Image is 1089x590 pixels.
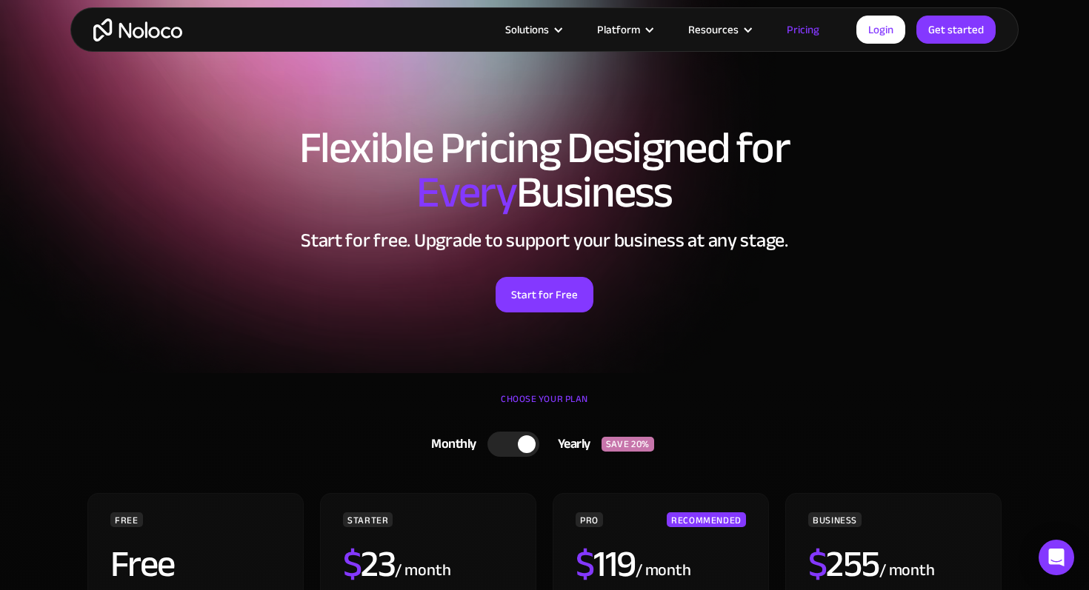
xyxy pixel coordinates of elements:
[576,512,603,527] div: PRO
[110,512,143,527] div: FREE
[85,126,1004,215] h1: Flexible Pricing Designed for Business
[539,433,602,455] div: Yearly
[487,20,579,39] div: Solutions
[602,437,654,452] div: SAVE 20%
[496,277,593,312] a: Start for Free
[110,546,175,583] h2: Free
[395,559,450,583] div: / month
[579,20,670,39] div: Platform
[343,512,393,527] div: STARTER
[505,20,549,39] div: Solutions
[879,559,935,583] div: / month
[688,20,739,39] div: Resources
[768,20,838,39] a: Pricing
[576,546,636,583] h2: 119
[636,559,691,583] div: / month
[1039,540,1074,575] div: Open Intercom Messenger
[856,16,905,44] a: Login
[808,546,879,583] h2: 255
[597,20,640,39] div: Platform
[85,229,1004,252] h2: Start for free. Upgrade to support your business at any stage.
[916,16,996,44] a: Get started
[413,433,487,455] div: Monthly
[93,19,182,41] a: home
[343,546,396,583] h2: 23
[670,20,768,39] div: Resources
[808,512,862,527] div: BUSINESS
[667,512,746,527] div: RECOMMENDED
[85,388,1004,425] div: CHOOSE YOUR PLAN
[416,151,516,234] span: Every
